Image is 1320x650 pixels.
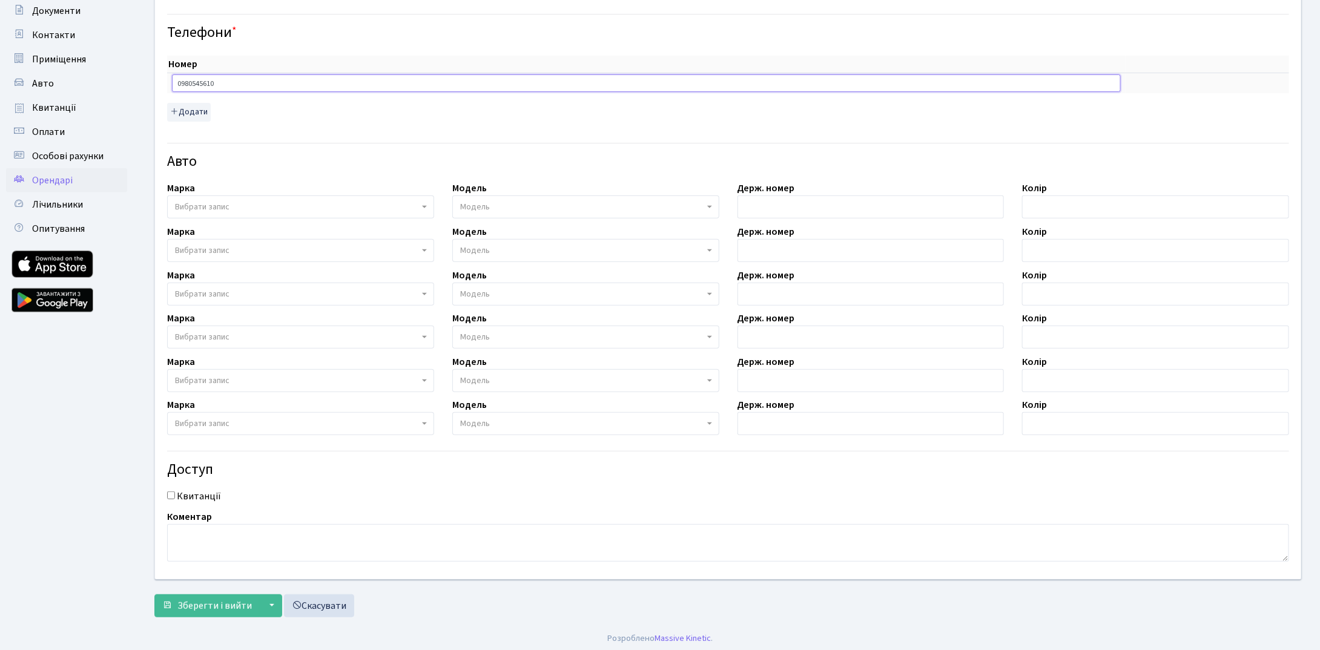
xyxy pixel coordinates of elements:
[460,418,490,430] span: Модель
[32,53,86,66] span: Приміщення
[167,103,211,122] button: Додати
[167,24,1289,42] h4: Телефони
[6,23,127,47] a: Контакти
[738,225,795,239] label: Держ. номер
[154,594,260,617] button: Зберегти і вийти
[32,4,81,18] span: Документи
[460,375,490,387] span: Модель
[175,331,229,343] span: Вибрати запис
[32,149,104,163] span: Особові рахунки
[32,222,85,235] span: Опитування
[460,245,490,257] span: Модель
[167,56,1126,73] th: Номер
[460,288,490,300] span: Модель
[452,355,487,369] label: Модель
[1022,181,1047,195] label: Колір
[175,288,229,300] span: Вибрати запис
[32,174,73,187] span: Орендарі
[738,311,795,326] label: Держ. номер
[6,120,127,144] a: Оплати
[167,461,1289,479] h4: Доступ
[6,144,127,168] a: Особові рахунки
[1022,268,1047,283] label: Колір
[6,47,127,71] a: Приміщення
[6,217,127,241] a: Опитування
[452,398,487,412] label: Модель
[167,153,1289,171] h4: Авто
[452,181,487,195] label: Модель
[177,599,252,612] span: Зберегти і вийти
[175,375,229,387] span: Вибрати запис
[6,168,127,192] a: Орендарі
[1022,398,1047,412] label: Колір
[738,398,795,412] label: Держ. номер
[167,398,195,412] label: Марка
[167,311,195,326] label: Марка
[460,201,490,213] span: Модель
[738,268,795,283] label: Держ. номер
[175,201,229,213] span: Вибрати запис
[167,181,195,195] label: Марка
[32,28,75,42] span: Контакти
[175,418,229,430] span: Вибрати запис
[167,355,195,369] label: Марка
[452,311,487,326] label: Модель
[607,632,713,645] div: Розроблено .
[32,77,54,90] span: Авто
[167,225,195,239] label: Марка
[6,71,127,96] a: Авто
[738,181,795,195] label: Держ. номер
[284,594,354,617] a: Скасувати
[738,355,795,369] label: Держ. номер
[655,632,711,645] a: Massive Kinetic
[167,510,212,524] label: Коментар
[1022,225,1047,239] label: Колір
[1022,355,1047,369] label: Колір
[1022,311,1047,326] label: Колір
[177,489,221,504] label: Квитанції
[32,125,65,139] span: Оплати
[452,225,487,239] label: Модель
[6,96,127,120] a: Квитанції
[460,331,490,343] span: Модель
[32,101,76,114] span: Квитанції
[32,198,83,211] span: Лічильники
[452,268,487,283] label: Модель
[167,268,195,283] label: Марка
[6,192,127,217] a: Лічильники
[175,245,229,257] span: Вибрати запис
